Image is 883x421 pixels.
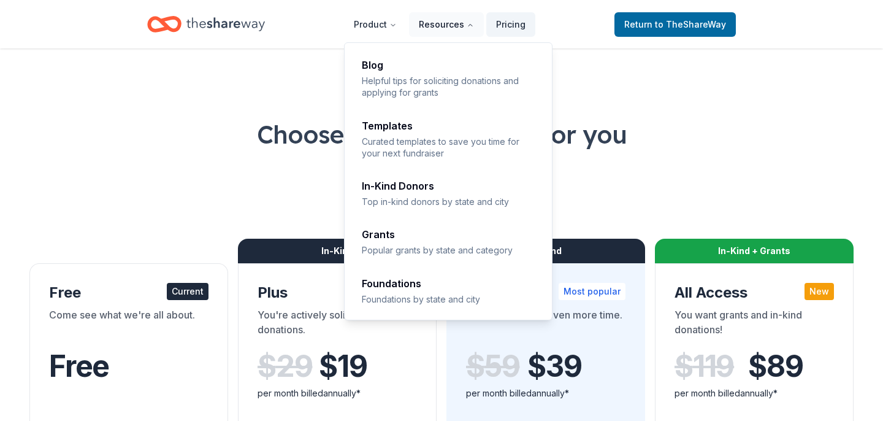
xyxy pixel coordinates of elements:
p: Popular grants by state and category [362,244,536,256]
a: TemplatesCurated templates to save you time for your next fundraiser [354,114,543,167]
div: per month billed annually* [675,386,834,401]
span: $ 39 [527,349,581,384]
p: Helpful tips for soliciting donations and applying for grants [362,75,536,99]
div: per month billed annually* [466,386,625,401]
div: In-Kind + Grants [655,239,854,263]
span: $ 19 [319,349,367,384]
div: Grants [362,230,536,239]
div: Foundations [362,279,536,288]
div: Plus [258,283,417,303]
a: Pricing [486,12,535,37]
a: BlogHelpful tips for soliciting donations and applying for grants [354,53,543,106]
div: Most popular [559,283,625,300]
a: In-Kind DonorsTop in-kind donors by state and city [354,174,543,215]
div: In-Kind Donors [362,181,536,191]
div: All Access [675,283,834,303]
div: You want to save even more time. [466,307,625,342]
p: Foundations by state and city [362,293,536,305]
a: Home [147,10,265,39]
div: Current [167,283,208,300]
button: Resources [409,12,484,37]
h1: Choose the perfect plan for you [29,117,854,152]
div: Free [49,283,208,303]
div: per month billed annually* [258,386,417,401]
span: Return [624,17,726,32]
span: to TheShareWay [655,19,726,29]
div: In-Kind [238,239,437,263]
p: Top in-kind donors by state and city [362,196,536,207]
a: Returnto TheShareWay [614,12,736,37]
div: Resources [345,43,553,322]
span: Free [49,348,109,384]
nav: Main [344,10,535,39]
button: Product [344,12,407,37]
span: $ 89 [748,349,803,384]
div: New [805,283,834,300]
div: Templates [362,121,536,131]
p: Curated templates to save you time for your next fundraiser [362,136,536,160]
div: You're actively soliciting donations. [258,307,417,342]
a: FoundationsFoundations by state and city [354,271,543,312]
div: Come see what we're all about. [49,307,208,342]
a: GrantsPopular grants by state and category [354,222,543,263]
div: Blog [362,60,536,70]
div: You want grants and in-kind donations! [675,307,834,342]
